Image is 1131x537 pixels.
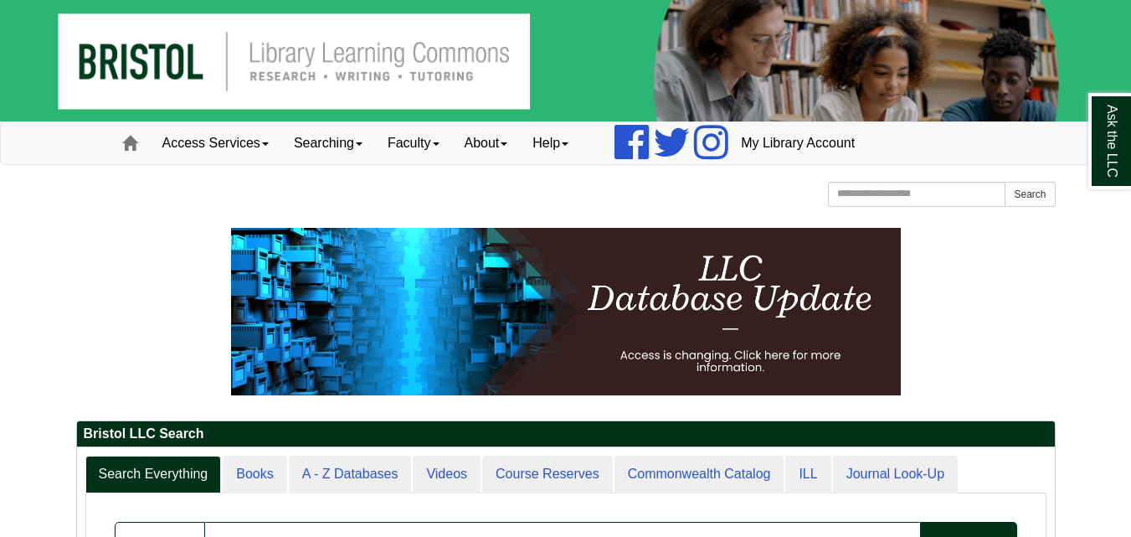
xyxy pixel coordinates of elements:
a: Help [520,122,581,164]
a: Search Everything [85,456,222,493]
a: Course Reserves [482,456,613,493]
img: HTML tutorial [231,228,901,395]
a: Journal Look-Up [833,456,958,493]
a: About [452,122,521,164]
h2: Bristol LLC Search [77,421,1055,447]
a: Commonwealth Catalog [614,456,784,493]
a: Books [223,456,286,493]
a: A - Z Databases [289,456,412,493]
a: Searching [281,122,375,164]
a: Access Services [150,122,281,164]
a: ILL [785,456,830,493]
a: Videos [413,456,481,493]
a: Faculty [375,122,452,164]
button: Search [1005,182,1055,207]
a: My Library Account [728,122,867,164]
